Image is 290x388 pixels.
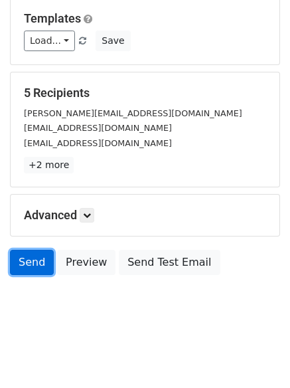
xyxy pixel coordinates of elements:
[24,108,242,118] small: [PERSON_NAME][EMAIL_ADDRESS][DOMAIN_NAME]
[24,208,266,223] h5: Advanced
[24,138,172,148] small: [EMAIL_ADDRESS][DOMAIN_NAME]
[24,11,81,25] a: Templates
[96,31,130,51] button: Save
[224,324,290,388] iframe: Chat Widget
[24,157,74,173] a: +2 more
[24,123,172,133] small: [EMAIL_ADDRESS][DOMAIN_NAME]
[24,86,266,100] h5: 5 Recipients
[24,31,75,51] a: Load...
[10,250,54,275] a: Send
[119,250,220,275] a: Send Test Email
[57,250,115,275] a: Preview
